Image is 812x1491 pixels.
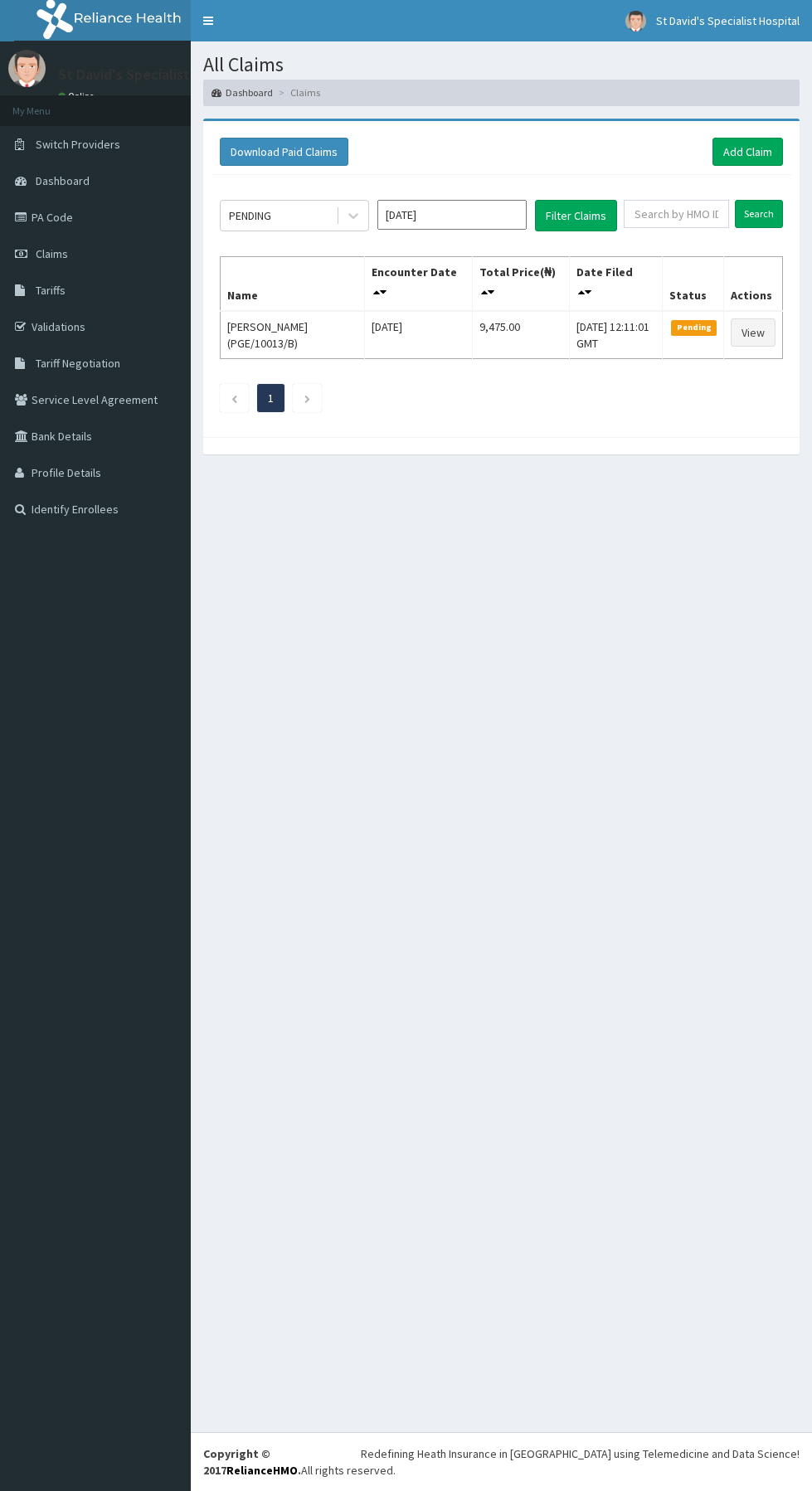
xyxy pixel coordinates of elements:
[268,391,274,406] a: Page 1 is your current page
[365,311,473,359] td: [DATE]
[191,1432,812,1491] footer: All rights reserved.
[36,137,120,152] span: Switch Providers
[36,173,90,188] span: Dashboard
[472,311,569,359] td: 9,475.00
[58,90,98,102] a: Online
[226,1463,298,1478] a: RelianceHMO
[377,200,527,230] input: Select Month and Year
[220,138,348,166] button: Download Paid Claims
[535,200,617,231] button: Filter Claims
[203,54,800,75] h1: All Claims
[58,67,248,82] p: St David's Specialist Hospital
[671,320,717,335] span: Pending
[229,207,271,224] div: PENDING
[231,391,238,406] a: Previous page
[472,256,569,311] th: Total Price(₦)
[36,356,120,371] span: Tariff Negotiation
[570,256,663,311] th: Date Filed
[624,200,729,228] input: Search by HMO ID
[361,1445,800,1462] div: Redefining Heath Insurance in [GEOGRAPHIC_DATA] using Telemedicine and Data Science!
[36,246,68,261] span: Claims
[570,311,663,359] td: [DATE] 12:11:01 GMT
[723,256,782,311] th: Actions
[203,1446,301,1478] strong: Copyright © 2017 .
[712,138,783,166] a: Add Claim
[731,318,776,347] a: View
[735,200,783,228] input: Search
[221,311,365,359] td: [PERSON_NAME] (PGE/10013/B)
[304,391,311,406] a: Next page
[36,283,66,298] span: Tariffs
[365,256,473,311] th: Encounter Date
[212,85,273,100] a: Dashboard
[663,256,724,311] th: Status
[221,256,365,311] th: Name
[656,13,800,28] span: St David's Specialist Hospital
[275,85,320,100] li: Claims
[8,50,46,87] img: User Image
[625,11,646,32] img: User Image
